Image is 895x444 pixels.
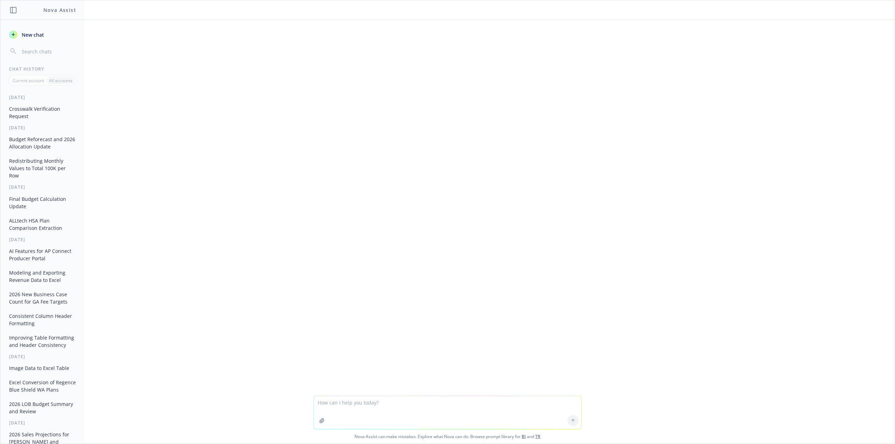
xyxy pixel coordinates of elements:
[6,377,79,395] button: Excel Conversion of Regence Blue Shield WA Plans
[6,103,79,122] button: Crosswalk Verification Request
[6,215,79,234] button: ALLtech HSA Plan Comparison Extraction
[6,362,79,374] button: Image Data to Excel Table
[43,6,76,14] h1: Nova Assist
[6,28,79,41] button: New chat
[13,78,44,83] p: Current account
[3,429,892,444] span: Nova Assist can make mistakes. Explore what Nova can do: Browse prompt library for and
[6,310,79,329] button: Consistent Column Header Formatting
[1,66,84,72] div: Chat History
[49,78,72,83] p: All accounts
[6,332,79,351] button: Improving Table Formatting and Header Consistency
[1,420,84,426] div: [DATE]
[1,94,84,100] div: [DATE]
[522,434,526,439] a: BI
[6,245,79,264] button: AI Features for AP Connect Producer Portal
[1,125,84,131] div: [DATE]
[1,354,84,359] div: [DATE]
[1,236,84,242] div: [DATE]
[6,398,79,417] button: 2026 LOB Budget Summary and Review
[20,46,76,56] input: Search chats
[1,184,84,190] div: [DATE]
[6,155,79,181] button: Redistributing Monthly Values to Total 100K per Row
[6,267,79,286] button: Modeling and Exporting Revenue Data to Excel
[6,193,79,212] button: Final Budget Calculation Update
[20,31,44,38] span: New chat
[6,133,79,152] button: Budget Reforecast and 2026 Allocation Update
[535,434,540,439] a: TR
[6,289,79,307] button: 2026 New Business Case Count for GA Fee Targets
